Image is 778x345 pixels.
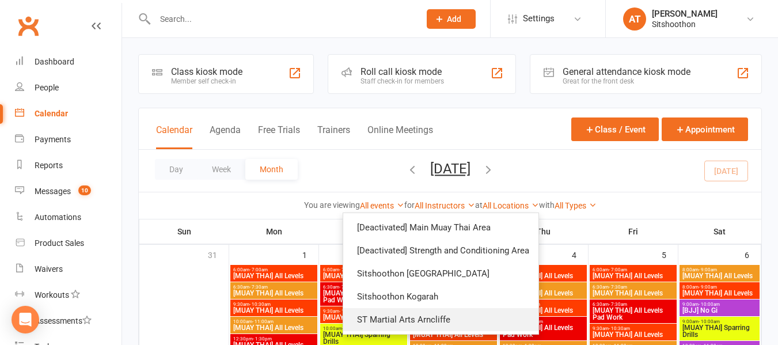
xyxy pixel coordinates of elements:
a: Assessments [15,308,122,334]
th: Sat [678,219,761,244]
span: [BJJ] No Gi [682,307,757,314]
span: [MUAY THAI] All Levels [233,307,315,314]
span: [MUAY THAI] Sparring Drills [322,331,405,345]
button: Free Trials [258,124,300,149]
span: 10:00am [502,319,585,324]
a: All Locations [483,201,539,210]
span: 9:30am [502,302,585,307]
div: 6 [745,245,761,264]
div: Sitshoothon [652,19,718,29]
span: [MUAY THAI] All Levels [233,324,315,331]
span: [MUAY THAI] All Levels [502,307,585,314]
span: - 10:30am [249,302,271,307]
button: Appointment [662,117,748,141]
a: All Types [555,201,597,210]
th: Tue [319,219,409,244]
th: Fri [589,219,678,244]
button: Calendar [156,124,192,149]
span: 9:30am [592,326,674,331]
span: 6:30am [322,285,405,290]
span: 10:00am [233,319,315,324]
span: [MUAY THAI] All Levels [502,272,585,279]
div: Roll call kiosk mode [360,66,444,77]
span: 12:30pm [233,336,315,342]
a: Sitshoothon [GEOGRAPHIC_DATA] [343,262,538,285]
button: [DATE] [430,161,470,177]
span: 9:00am [682,319,757,324]
a: ST Martial Arts Arncliffe [343,308,538,331]
a: Automations [15,204,122,230]
div: 4 [572,245,588,264]
a: Calendar [15,101,122,127]
div: 5 [662,245,678,264]
a: Messages 10 [15,179,122,204]
span: 6:00am [592,267,674,272]
div: Messages [35,187,71,196]
div: Reports [35,161,63,170]
span: Settings [523,6,555,32]
span: 8:00am [682,267,757,272]
span: 6:30am [233,285,315,290]
button: Agenda [210,124,241,149]
span: [MUAY THAI] All Levels [592,331,674,338]
span: 8:00am [682,285,757,290]
div: Product Sales [35,238,84,248]
th: Sun [139,219,229,244]
span: 6:30am [502,285,585,290]
span: [MUAY THAI] All Levels [412,331,495,338]
span: [MUAY THAI] All Levels [682,272,757,279]
a: All Instructors [415,201,475,210]
div: Open Intercom Messenger [12,306,39,333]
span: [MUAY THAI] All Levels [233,272,315,279]
button: Week [198,159,245,180]
span: 6:30am [592,285,674,290]
a: [Deactivated] Main Muay Thai Area [343,216,538,239]
div: Great for the front desk [563,77,690,85]
div: 31 [208,245,229,264]
span: [MUAY THAI] All Levels [502,290,585,297]
span: - 7:00am [249,267,268,272]
div: General attendance kiosk mode [563,66,690,77]
div: [PERSON_NAME] [652,9,718,19]
a: Waivers [15,256,122,282]
span: [MUAY THAI] All Levels [592,272,674,279]
span: [MUAY THAI] All Levels Pad Work [322,290,405,304]
span: [MUAY THAI] All Levels [322,272,405,279]
a: Product Sales [15,230,122,256]
span: [MUAY THAI] All Levels [322,314,405,321]
strong: You are viewing [304,200,360,210]
a: People [15,75,122,101]
th: Mon [229,219,319,244]
a: Payments [15,127,122,153]
input: Search... [151,11,412,27]
div: Calendar [35,109,68,118]
a: Sitshoothon Kogarah [343,285,538,308]
span: - 11:00am [252,319,274,324]
span: - 10:30am [609,326,630,331]
div: People [35,83,59,92]
a: [Deactivated] Strength and Conditioning Area [343,239,538,262]
span: [MUAY THAI] All Levels [682,290,757,297]
button: Day [155,159,198,180]
div: 1 [302,245,318,264]
span: - 7:30am [339,285,358,290]
strong: at [475,200,483,210]
div: Payments [35,135,71,144]
span: [MUAY THAI] Sparring Drills [682,324,757,338]
span: - 10:30am [339,309,360,314]
div: Waivers [35,264,63,274]
a: Clubworx [14,12,43,40]
span: - 9:00am [699,285,717,290]
div: Automations [35,213,81,222]
button: Online Meetings [367,124,433,149]
span: 6:00am [322,267,405,272]
button: Trainers [317,124,350,149]
span: 9:00am [682,302,757,307]
span: [MUAY THAI] All Levels [233,290,315,297]
div: Member self check-in [171,77,242,85]
th: Thu [499,219,589,244]
span: [MUAY THAI] All Levels [592,290,674,297]
span: [MUAY THAI] All Levels Pad Work [502,324,585,338]
span: - 7:00am [609,267,627,272]
a: All events [360,201,404,210]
